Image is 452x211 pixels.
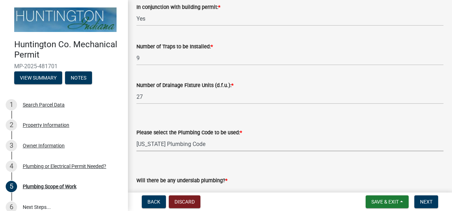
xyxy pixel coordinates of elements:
span: Next [420,199,432,205]
img: Huntington County, Indiana [14,7,117,32]
label: Will there be any underslab plumbing? [136,178,227,183]
button: Discard [169,195,200,208]
div: Plumbing Scope of Work [23,184,76,189]
label: In conjunction with building permit: [136,5,220,10]
div: Plumbing or Electrical Permit Needed? [23,164,106,169]
wm-modal-confirm: Summary [14,75,62,81]
div: 1 [6,99,17,110]
div: 2 [6,119,17,131]
label: Please select the Plumbing Code to be used: [136,130,242,135]
div: Search Parcel Data [23,102,65,107]
div: Owner Information [23,143,65,148]
span: Back [147,199,160,205]
button: Back [142,195,166,208]
div: 4 [6,161,17,172]
button: View Summary [14,71,62,84]
span: Save & Exit [371,199,399,205]
div: 5 [6,181,17,192]
h4: Huntington Co. Mechanical Permit [14,39,122,60]
wm-modal-confirm: Notes [65,75,92,81]
button: Save & Exit [366,195,409,208]
button: Next [414,195,438,208]
span: MP-2025-481701 [14,63,114,70]
label: Number of Traps to be Installed: [136,44,213,49]
div: Property Information [23,123,69,128]
button: Notes [65,71,92,84]
div: 3 [6,140,17,151]
label: Number of Drainage Fixture Units (d.f.u.): [136,83,233,88]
